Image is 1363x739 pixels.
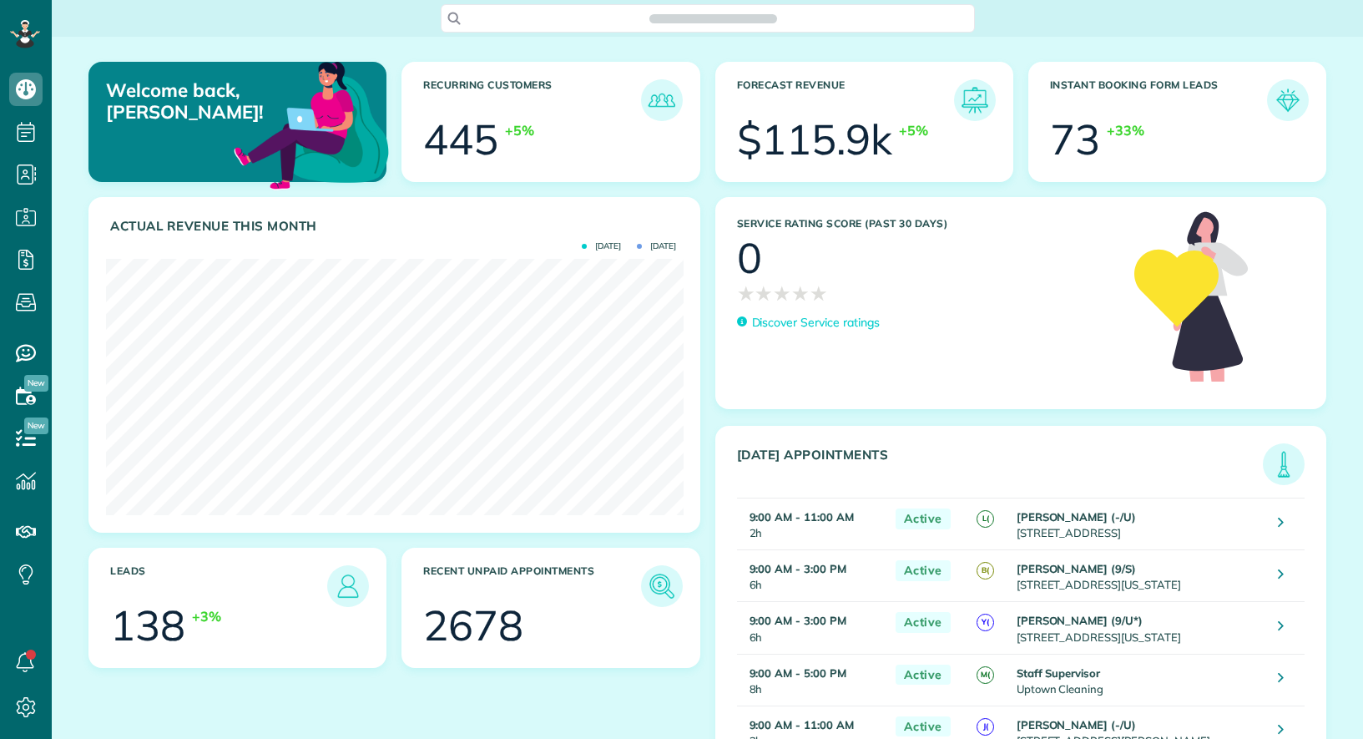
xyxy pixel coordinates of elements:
span: New [24,375,48,392]
strong: [PERSON_NAME] (-/U) [1017,718,1136,731]
td: 6h [737,550,887,602]
img: icon_recurring_customers-cf858462ba22bcd05b5a5880d41d6543d210077de5bb9ebc9590e49fd87d84ed.png [645,84,679,117]
strong: 9:00 AM - 3:00 PM [750,562,846,575]
span: Active [896,665,951,686]
div: 2678 [423,605,523,646]
td: 2h [737,499,887,550]
span: J( [977,718,994,736]
td: [STREET_ADDRESS][US_STATE] [1012,550,1266,602]
span: [DATE] [637,242,676,251]
div: $115.9k [737,119,893,160]
span: ★ [791,279,810,308]
img: icon_leads-1bed01f49abd5b7fead27621c3d59655bb73ed531f8eeb49469d10e621d6b896.png [331,569,365,603]
div: +3% [192,607,221,626]
h3: Service Rating score (past 30 days) [737,218,1118,230]
img: icon_unpaid_appointments-47b8ce3997adf2238b356f14209ab4cced10bd1f174958f3ca8f1d0dd7fffeee.png [645,569,679,603]
div: +5% [899,121,928,140]
span: Active [896,509,951,529]
h3: Recurring Customers [423,79,640,121]
span: Active [896,716,951,737]
img: icon_forecast_revenue-8c13a41c7ed35a8dcfafea3cbb826a0462acb37728057bba2d056411b612bbbe.png [958,84,992,117]
h3: Instant Booking Form Leads [1050,79,1267,121]
a: Discover Service ratings [737,314,880,332]
p: Discover Service ratings [752,314,880,332]
strong: 9:00 AM - 3:00 PM [750,614,846,627]
div: +33% [1107,121,1144,140]
h3: Actual Revenue this month [110,219,683,234]
td: Uptown Cleaning [1012,654,1266,706]
p: Welcome back, [PERSON_NAME]! [106,79,290,124]
span: ★ [810,279,828,308]
span: [DATE] [582,242,621,251]
strong: [PERSON_NAME] (9/S) [1017,562,1136,575]
span: ★ [737,279,755,308]
strong: Staff Supervisor [1017,666,1100,680]
strong: 9:00 AM - 11:00 AM [750,510,854,524]
td: 6h [737,602,887,654]
strong: [PERSON_NAME] (9/U*) [1017,614,1143,627]
h3: Recent unpaid appointments [423,565,640,607]
span: ★ [755,279,773,308]
td: [STREET_ADDRESS] [1012,499,1266,550]
h3: Forecast Revenue [737,79,954,121]
h3: [DATE] Appointments [737,448,1264,485]
span: Active [896,560,951,581]
span: Search ZenMaid… [666,10,760,27]
div: +5% [505,121,534,140]
td: [STREET_ADDRESS][US_STATE] [1012,602,1266,654]
span: ★ [773,279,791,308]
div: 0 [737,237,762,279]
div: 73 [1050,119,1100,160]
span: Y( [977,614,994,631]
h3: Leads [110,565,327,607]
div: 445 [423,119,498,160]
span: L( [977,510,994,528]
strong: 9:00 AM - 11:00 AM [750,718,854,731]
img: icon_todays_appointments-901f7ab196bb0bea1936b74009e4eb5ffbc2d2711fa7634e0d609ed5ef32b18b.png [1267,448,1300,481]
td: 8h [737,654,887,706]
span: Active [896,612,951,633]
strong: [PERSON_NAME] (-/U) [1017,510,1136,524]
span: New [24,418,48,434]
img: dashboard_welcome-42a62b7d889689a78055ac9021e634bf52bae3f8056760290aed330b23ab8690.png [230,43,392,205]
strong: 9:00 AM - 5:00 PM [750,666,846,680]
div: 138 [110,605,185,646]
span: B( [977,562,994,580]
img: icon_form_leads-04211a6a04a5b2264e4ee56bc0799ec3eb69b7e499cbb523a139df1d13a81ae0.png [1271,84,1305,117]
span: M( [977,666,994,684]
